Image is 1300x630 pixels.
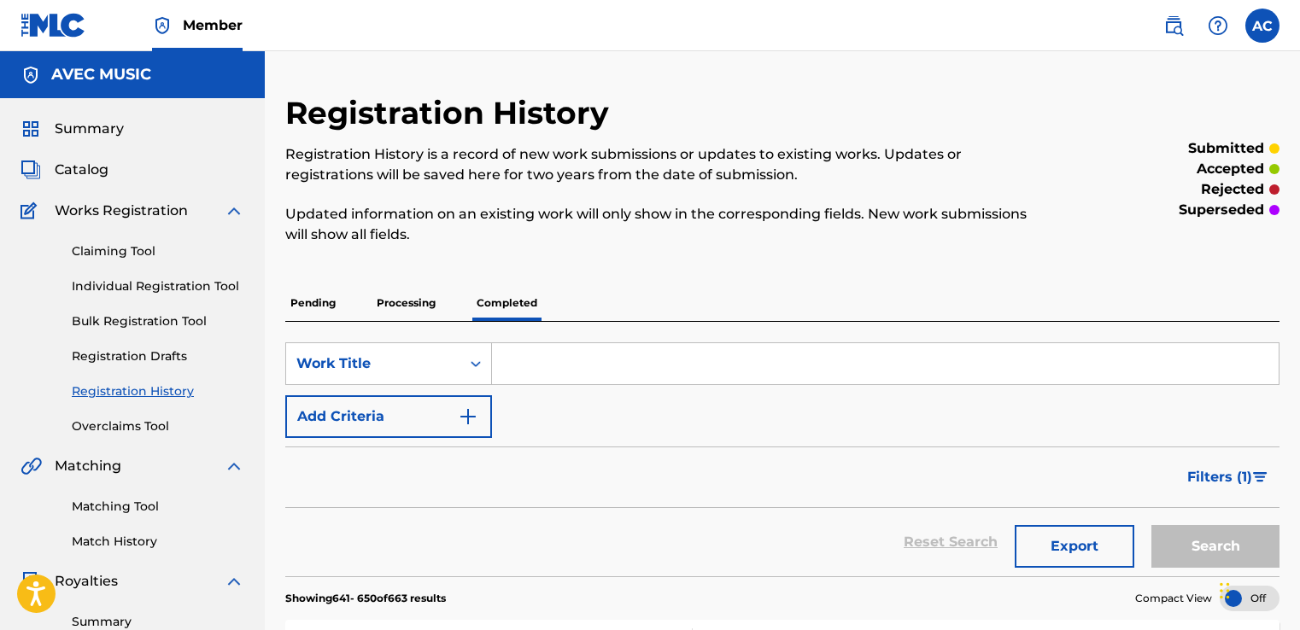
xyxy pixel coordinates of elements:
[1245,9,1280,43] div: User Menu
[224,571,244,592] img: expand
[72,533,244,551] a: Match History
[55,160,108,180] span: Catalog
[285,94,618,132] h2: Registration History
[55,456,121,476] span: Matching
[72,312,244,330] a: Bulk Registration Tool
[1163,15,1184,36] img: search
[458,406,478,427] img: 9d2ae6d4665cec9f34b9.svg
[20,119,124,139] a: SummarySummary
[1135,591,1212,606] span: Compact View
[224,456,244,476] img: expand
[20,65,41,85] img: Accounts
[1252,394,1300,531] iframe: Resource Center
[1220,565,1230,616] div: Drag
[1015,525,1134,568] button: Export
[72,242,244,260] a: Claiming Tool
[20,119,41,139] img: Summary
[55,201,188,221] span: Works Registration
[285,204,1051,245] p: Updated information on an existing work will only show in the corresponding fields. New work subm...
[1188,138,1264,159] p: submitted
[72,498,244,516] a: Matching Tool
[296,353,450,374] div: Work Title
[1177,456,1280,499] button: Filters (1)
[285,285,341,321] p: Pending
[20,13,86,38] img: MLC Logo
[72,277,244,295] a: Individual Registration Tool
[1201,179,1264,200] p: rejected
[20,456,42,476] img: Matching
[1197,159,1264,179] p: accepted
[1201,9,1235,43] div: Help
[55,119,124,139] span: Summary
[285,342,1280,576] form: Search Form
[372,285,441,321] p: Processing
[1187,467,1252,487] span: Filters ( 1 )
[55,571,118,592] span: Royalties
[20,201,43,221] img: Works Registration
[1215,548,1300,630] iframe: Chat Widget
[72,417,244,435] a: Overclaims Tool
[51,65,151,85] h5: AVEC MUSIC
[20,160,41,180] img: Catalog
[20,160,108,180] a: CatalogCatalog
[1208,15,1228,36] img: help
[20,571,41,592] img: Royalties
[285,591,446,606] p: Showing 641 - 650 of 663 results
[72,347,244,365] a: Registration Drafts
[1179,200,1264,220] p: superseded
[224,201,244,221] img: expand
[285,144,1051,185] p: Registration History is a record of new work submissions or updates to existing works. Updates or...
[1157,9,1191,43] a: Public Search
[72,382,244,400] a: Registration History
[285,395,492,438] button: Add Criteria
[183,15,243,35] span: Member
[152,15,173,36] img: Top Rightsholder
[471,285,542,321] p: Completed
